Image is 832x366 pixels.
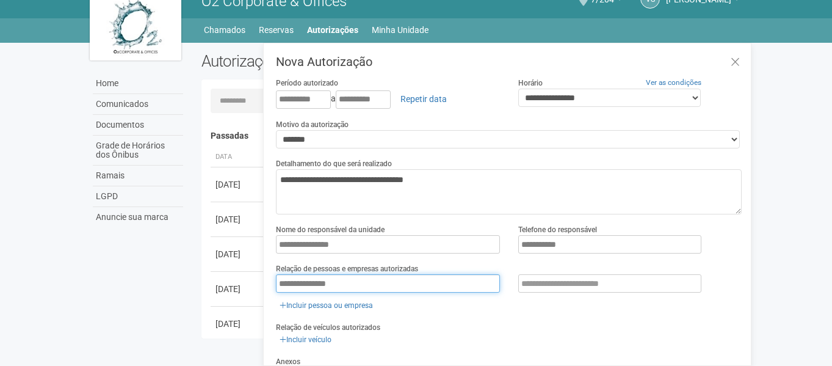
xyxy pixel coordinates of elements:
a: Autorizações [307,21,358,38]
h2: Autorizações [201,52,463,70]
a: Ver as condições [646,78,701,87]
div: [DATE] [215,178,261,191]
label: Motivo da autorização [276,119,349,130]
div: [DATE] [215,248,261,260]
label: Relação de pessoas e empresas autorizadas [276,263,418,274]
a: Comunicados [93,94,183,115]
a: Repetir data [392,89,455,109]
a: LGPD [93,186,183,207]
a: Minha Unidade [372,21,429,38]
div: [DATE] [215,318,261,330]
div: a [276,89,500,109]
h3: Nova Autorização [276,56,742,68]
th: Data [211,147,266,167]
a: Incluir pessoa ou empresa [276,299,377,312]
label: Período autorizado [276,78,338,89]
a: Incluir veículo [276,333,335,346]
div: [DATE] [215,213,261,225]
a: Reservas [259,21,294,38]
a: Grade de Horários dos Ônibus [93,136,183,166]
label: Relação de veículos autorizados [276,322,380,333]
label: Detalhamento do que será realizado [276,158,392,169]
a: Anuncie sua marca [93,207,183,227]
label: Nome do responsável da unidade [276,224,385,235]
a: Documentos [93,115,183,136]
a: Ramais [93,166,183,186]
label: Horário [518,78,543,89]
label: Telefone do responsável [518,224,597,235]
a: Home [93,73,183,94]
h4: Passadas [211,131,734,141]
div: [DATE] [215,283,261,295]
a: Chamados [204,21,245,38]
